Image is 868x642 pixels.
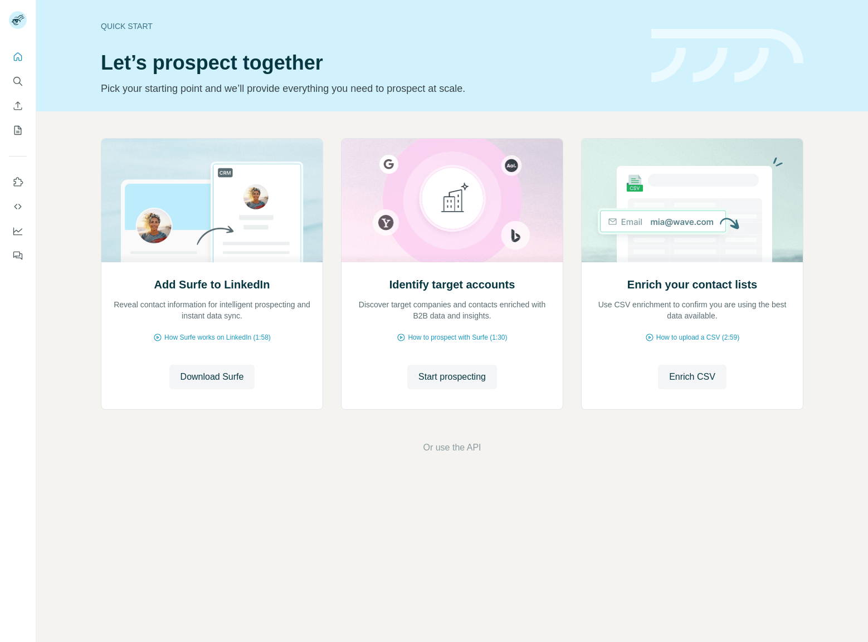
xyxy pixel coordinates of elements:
[627,277,757,292] h2: Enrich your contact lists
[581,139,803,262] img: Enrich your contact lists
[669,370,715,384] span: Enrich CSV
[9,120,27,140] button: My lists
[181,370,244,384] span: Download Surfe
[9,71,27,91] button: Search
[651,29,803,83] img: banner
[658,365,726,389] button: Enrich CSV
[101,52,638,74] h1: Let’s prospect together
[9,197,27,217] button: Use Surfe API
[9,96,27,116] button: Enrich CSV
[423,441,481,454] button: Or use the API
[164,332,271,342] span: How Surfe works on LinkedIn (1:58)
[418,370,486,384] span: Start prospecting
[101,21,638,32] div: Quick start
[9,246,27,266] button: Feedback
[169,365,255,389] button: Download Surfe
[9,172,27,192] button: Use Surfe on LinkedIn
[9,47,27,67] button: Quick start
[389,277,515,292] h2: Identify target accounts
[341,139,563,262] img: Identify target accounts
[353,299,552,321] p: Discover target companies and contacts enriched with B2B data and insights.
[154,277,270,292] h2: Add Surfe to LinkedIn
[407,365,497,389] button: Start prospecting
[101,139,323,262] img: Add Surfe to LinkedIn
[113,299,311,321] p: Reveal contact information for intelligent prospecting and instant data sync.
[101,81,638,96] p: Pick your starting point and we’ll provide everything you need to prospect at scale.
[408,332,507,342] span: How to prospect with Surfe (1:30)
[593,299,792,321] p: Use CSV enrichment to confirm you are using the best data available.
[9,221,27,241] button: Dashboard
[656,332,739,342] span: How to upload a CSV (2:59)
